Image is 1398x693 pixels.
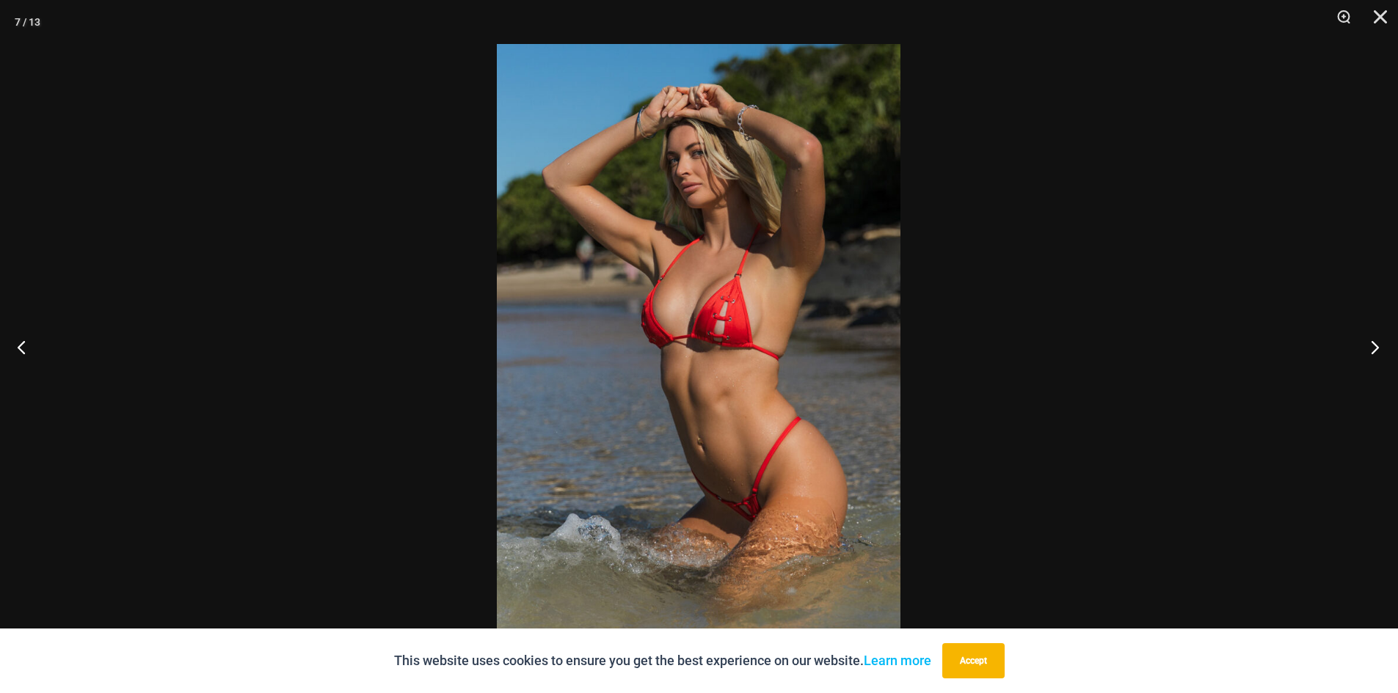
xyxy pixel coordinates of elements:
[15,11,40,33] div: 7 / 13
[942,643,1005,678] button: Accept
[1343,310,1398,384] button: Next
[394,650,931,672] p: This website uses cookies to ensure you get the best experience on our website.
[864,653,931,668] a: Learn more
[497,44,900,649] img: Link Tangello 3070 Tri Top 4580 Micro 08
